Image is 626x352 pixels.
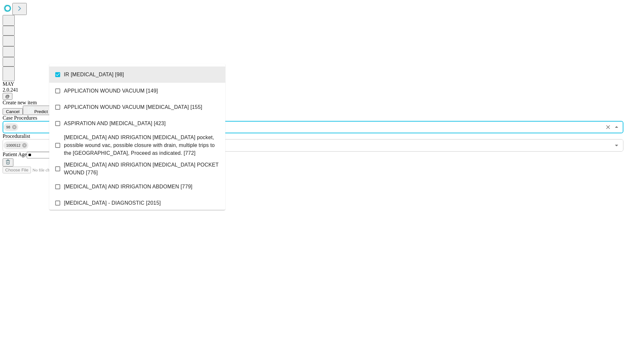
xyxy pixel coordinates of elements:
[612,123,621,132] button: Close
[64,199,161,207] span: [MEDICAL_DATA] - DIAGNOSTIC [2015]
[23,106,53,115] button: Predict
[4,124,13,131] span: 98
[3,81,623,87] div: MAY
[3,108,23,115] button: Cancel
[3,87,623,93] div: 2.0.241
[64,103,202,111] span: APPLICATION WOUND VACUUM [MEDICAL_DATA] [155]
[64,183,192,191] span: [MEDICAL_DATA] AND IRRIGATION ABDOMEN [779]
[3,133,30,139] span: Proceduralist
[64,120,166,127] span: ASPIRATION AND [MEDICAL_DATA] [423]
[612,141,621,150] button: Open
[3,152,27,157] span: Patient Age
[34,109,48,114] span: Predict
[4,123,18,131] div: 98
[64,134,220,157] span: [MEDICAL_DATA] AND IRRIGATION [MEDICAL_DATA] pocket, possible wound vac, possible closure with dr...
[3,93,12,100] button: @
[64,161,220,177] span: [MEDICAL_DATA] AND IRRIGATION [MEDICAL_DATA] POCKET WOUND [776]
[64,87,158,95] span: APPLICATION WOUND VACUUM [149]
[4,142,23,149] span: 1000512
[5,94,10,99] span: @
[3,115,37,121] span: Scheduled Procedure
[3,100,37,105] span: Create new item
[64,71,124,79] span: IR [MEDICAL_DATA] [98]
[6,109,20,114] span: Cancel
[4,141,28,149] div: 1000512
[604,123,613,132] button: Clear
